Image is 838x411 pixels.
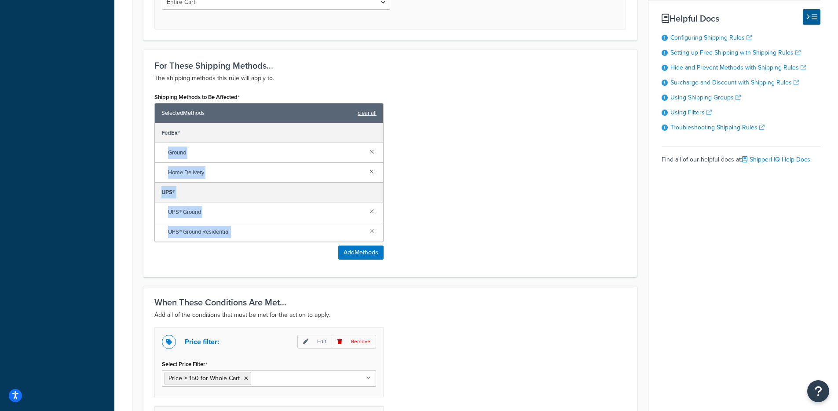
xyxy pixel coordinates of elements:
[168,226,362,238] span: UPS® Ground Residential
[297,335,332,349] p: Edit
[154,61,626,70] h3: For These Shipping Methods...
[670,93,741,102] a: Using Shipping Groups
[168,166,362,179] span: Home Delivery
[338,246,384,260] button: AddMethods
[154,73,626,84] p: The shipping methods this rule will apply to.
[742,155,810,164] a: ShipperHQ Help Docs
[185,336,219,348] p: Price filter:
[662,14,820,23] h3: Helpful Docs
[670,78,799,87] a: Surcharge and Discount with Shipping Rules
[155,183,383,202] div: UPS®
[670,48,801,57] a: Setting up Free Shipping with Shipping Rules
[803,9,820,25] button: Hide Help Docs
[168,374,240,383] span: Price ≥ 150 for Whole Cart
[154,94,240,101] label: Shipping Methods to Be Affected
[670,33,752,42] a: Configuring Shipping Rules
[807,380,829,402] button: Open Resource Center
[670,108,712,117] a: Using Filters
[162,361,208,368] label: Select Price Filter
[332,335,376,349] p: Remove
[670,63,806,72] a: Hide and Prevent Methods with Shipping Rules
[155,123,383,143] div: FedEx®
[154,310,626,320] p: Add all of the conditions that must be met for the action to apply.
[154,297,626,307] h3: When These Conditions Are Met...
[662,147,820,166] div: Find all of our helpful docs at:
[168,206,362,218] span: UPS® Ground
[358,107,377,119] a: clear all
[161,107,353,119] span: Selected Methods
[670,123,765,132] a: Troubleshooting Shipping Rules
[168,147,362,159] span: Ground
